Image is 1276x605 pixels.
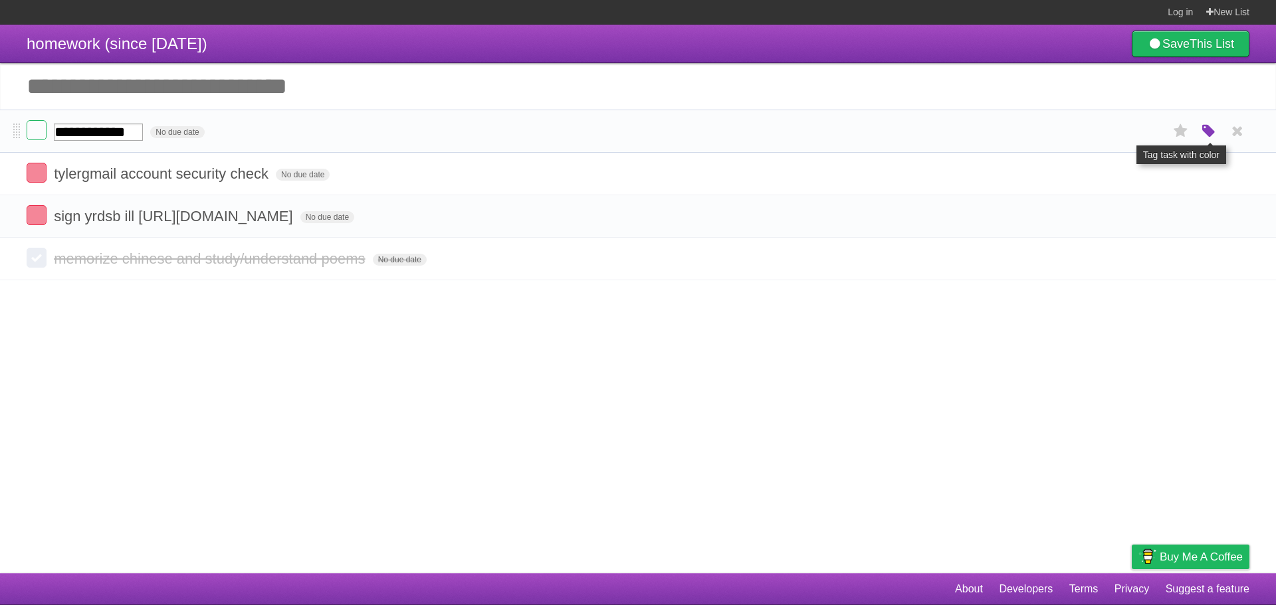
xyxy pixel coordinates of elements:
[1132,31,1249,57] a: SaveThis List
[1166,576,1249,602] a: Suggest a feature
[54,208,296,224] span: sign yrdsb ill [URL][DOMAIN_NAME]
[300,211,354,223] span: No due date
[27,205,47,225] label: Done
[1132,545,1249,569] a: Buy me a coffee
[1190,37,1234,50] b: This List
[1115,576,1149,602] a: Privacy
[373,254,427,266] span: No due date
[1069,576,1099,602] a: Terms
[276,169,330,181] span: No due date
[1168,120,1194,142] label: Star task
[27,120,47,140] label: Done
[27,35,207,52] span: homework (since [DATE])
[1160,545,1243,568] span: Buy me a coffee
[54,250,368,267] span: memorize chinese and study/understand poems
[150,126,204,138] span: No due date
[27,163,47,183] label: Done
[54,165,272,182] span: tylergmail account security check
[999,576,1053,602] a: Developers
[1138,545,1156,568] img: Buy me a coffee
[955,576,983,602] a: About
[27,248,47,268] label: Done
